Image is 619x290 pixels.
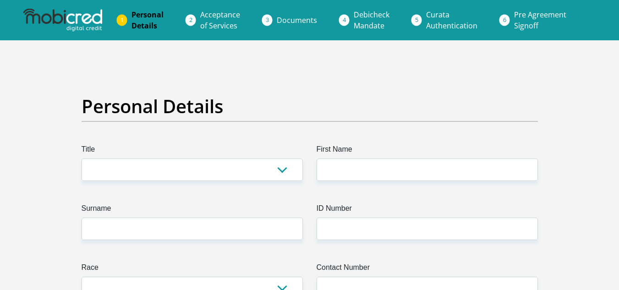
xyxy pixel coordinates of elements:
[131,10,164,31] span: Personal Details
[23,9,102,32] img: mobicred logo
[317,203,538,218] label: ID Number
[419,5,485,35] a: CurataAuthentication
[317,262,538,277] label: Contact Number
[507,5,574,35] a: Pre AgreementSignoff
[354,10,389,31] span: Debicheck Mandate
[426,10,477,31] span: Curata Authentication
[514,10,566,31] span: Pre Agreement Signoff
[200,10,240,31] span: Acceptance of Services
[317,144,538,159] label: First Name
[317,218,538,240] input: ID Number
[82,203,303,218] label: Surname
[317,159,538,181] input: First Name
[193,5,247,35] a: Acceptanceof Services
[82,218,303,240] input: Surname
[346,5,397,35] a: DebicheckMandate
[269,11,324,29] a: Documents
[82,95,538,117] h2: Personal Details
[82,144,303,159] label: Title
[82,262,303,277] label: Race
[277,15,317,25] span: Documents
[124,5,171,35] a: PersonalDetails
